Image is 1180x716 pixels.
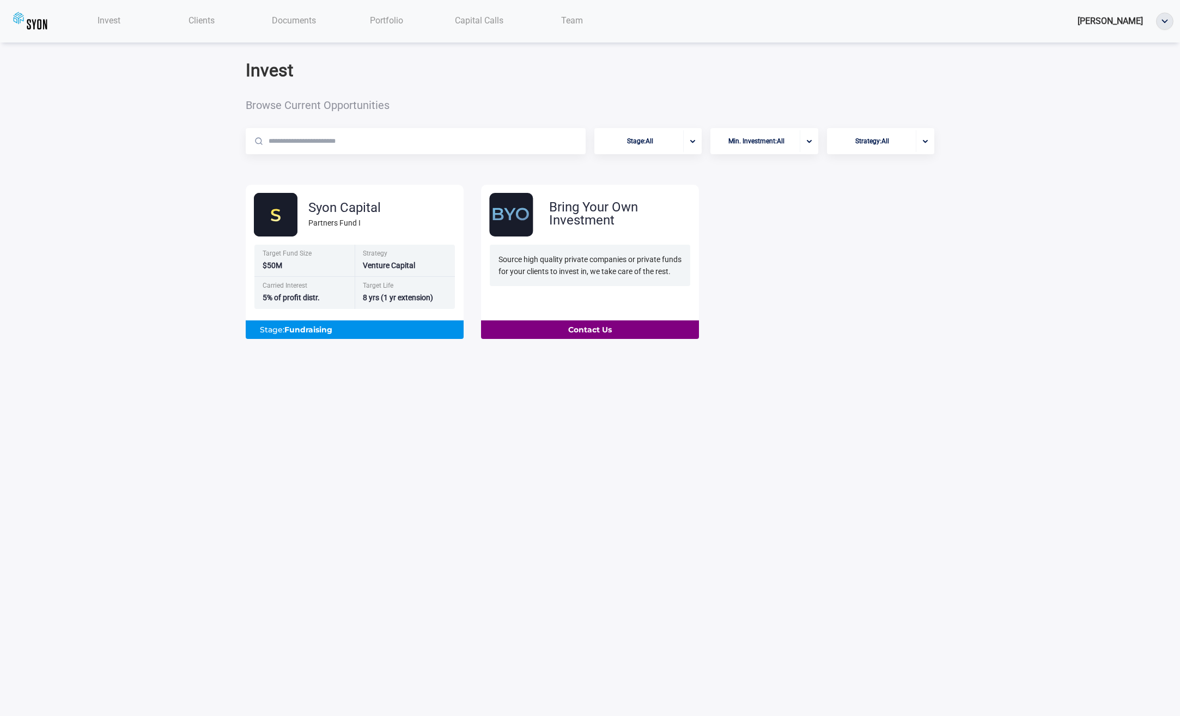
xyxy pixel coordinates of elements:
span: Venture Capital [363,261,415,270]
span: Strategy : All [855,131,889,152]
span: 5% of profit distr. [263,293,320,302]
span: Clients [188,15,215,26]
b: Contact Us [568,325,612,335]
span: Stage : All [627,131,653,152]
img: byo.svg [489,193,538,236]
div: Syon Capital [308,201,381,214]
b: Fundraising [284,325,332,335]
div: Target Fund Size [263,250,348,259]
span: Source high quality private companies or private funds for your clients to invest in, we take car... [498,255,682,276]
img: syoncap.png [13,11,47,31]
a: Portfolio [340,9,433,32]
a: Invest [63,9,155,32]
img: portfolio-arrow [807,139,812,143]
span: Team [561,15,583,26]
a: Clients [155,9,248,32]
img: portfolio-arrow [923,139,928,143]
div: Target Life [363,282,448,292]
span: Portfolio [370,15,403,26]
div: Strategy [363,250,448,259]
button: Strategy:Allportfolio-arrow [827,128,934,154]
img: portfolio-arrow [690,139,695,143]
span: $50M [263,261,282,270]
div: Bring Your Own Investment [549,201,699,227]
a: Team [526,9,618,32]
span: [PERSON_NAME] [1078,16,1143,26]
img: Magnifier [255,137,263,145]
button: Min. Investment:Allportfolio-arrow [710,128,818,154]
span: Capital Calls [455,15,503,26]
img: ellipse [1157,13,1173,29]
span: Browse Current Opportunities [246,100,475,111]
img: syonFOF.svg [254,193,297,236]
span: 8 yrs (1 yr extension) [363,293,433,302]
h2: Invest [246,60,475,81]
a: Capital Calls [433,9,526,32]
a: Documents [248,9,340,32]
span: Documents [272,15,316,26]
div: Stage: [254,320,455,339]
div: Carried Interest [263,282,348,292]
span: Invest [98,15,120,26]
button: Stage:Allportfolio-arrow [594,128,702,154]
button: ellipse [1156,13,1173,30]
span: Min. Investment : All [728,131,784,152]
div: Partners Fund I [308,217,381,229]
